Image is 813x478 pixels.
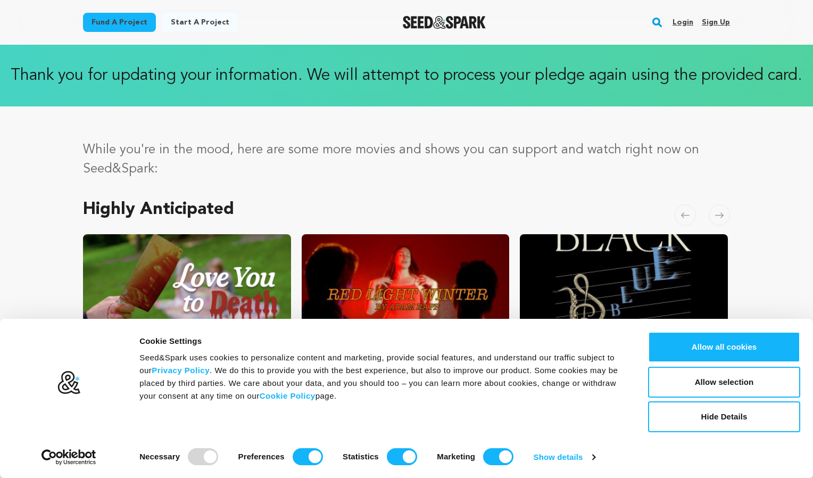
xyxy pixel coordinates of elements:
strong: Marketing [437,452,475,461]
a: Show details [534,449,595,465]
button: Hide Details [648,401,800,432]
a: Seed&Spark Homepage [403,16,486,29]
a: Login [673,14,693,31]
a: Usercentrics Cookiebot - opens in a new window [22,449,115,465]
h2: Highly Anticipated [83,202,234,217]
a: Fund Black &amp; Blue [520,234,728,453]
a: Fund a project [83,13,156,32]
p: Thank you for updating your information. We will attempt to process your pledge again using the p... [11,66,802,85]
a: Privacy Policy [152,366,210,375]
button: Allow selection [648,367,800,398]
p: While you're in the mood, here are some more movies and shows you can support and watch right now... [83,141,730,179]
strong: Statistics [343,452,379,461]
a: Sign up [702,14,730,31]
img: logo [57,370,81,395]
strong: Preferences [238,452,285,461]
a: Fund Love You To Death [83,234,291,453]
a: Cookie Policy [260,391,316,400]
img: Seed&Spark Logo Dark Mode [403,16,486,29]
a: Fund Red Light Winter Los Angeles [302,234,510,453]
strong: Necessary [139,452,180,461]
button: Allow all cookies [648,332,800,362]
a: Start a project [162,13,238,32]
div: Cookie Settings [139,335,624,348]
div: Seed&Spark uses cookies to personalize content and marketing, provide social features, and unders... [139,351,624,402]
